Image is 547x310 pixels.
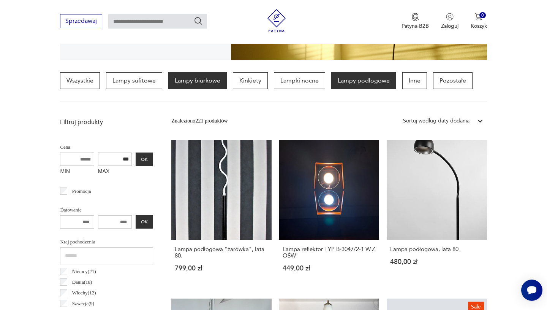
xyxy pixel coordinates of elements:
p: Dania ( 18 ) [72,278,92,286]
p: Promocja [72,187,91,196]
a: Pozostałe [433,72,473,89]
a: Lampa podłogowa, lata 80.Lampa podłogowa, lata 80.480,00 zł [387,140,487,286]
a: Lampa reflektor TYP B-3047/2-1 W.Z OŚWLampa reflektor TYP B-3047/2-1 W.Z OŚW449,00 zł [279,140,379,286]
button: OK [136,215,153,229]
a: Kinkiety [233,72,268,89]
button: Zaloguj [441,13,458,30]
p: Cena [60,143,153,151]
a: Ikona medaluPatyna B2B [402,13,429,30]
p: Filtruj produkty [60,118,153,126]
a: Lampy biurkowe [168,72,227,89]
a: Inne [402,72,427,89]
img: Ikona medalu [411,13,419,21]
iframe: Smartsupp widget button [521,280,542,301]
a: Sprzedawaj [60,19,102,24]
p: Kraj pochodzenia [60,238,153,246]
p: Datowanie [60,206,153,214]
a: Lampy podłogowe [331,72,396,89]
label: MAX [98,166,132,178]
p: 449,00 zł [283,265,376,272]
div: Znaleziono 221 produktów [171,117,228,125]
button: 0Koszyk [471,13,487,30]
button: Szukaj [194,16,203,25]
p: Niemcy ( 21 ) [72,267,96,276]
img: Patyna - sklep z meblami i dekoracjami vintage [265,9,288,32]
p: 799,00 zł [175,265,268,272]
a: Lampy sufitowe [106,72,162,89]
a: Lampa podłogowa "żarówka", lata 80.Lampa podłogowa "żarówka", lata 80.799,00 zł [171,140,271,286]
h3: Lampa podłogowa, lata 80. [390,246,483,253]
p: Koszyk [471,22,487,30]
button: Patyna B2B [402,13,429,30]
p: Włochy ( 12 ) [72,289,96,297]
button: OK [136,153,153,166]
img: Ikona koszyka [475,13,482,21]
div: Sortuj według daty dodania [403,117,470,125]
p: 480,00 zł [390,259,483,265]
img: Ikonka użytkownika [446,13,454,21]
div: 0 [479,12,486,19]
button: Sprzedawaj [60,14,102,28]
label: MIN [60,166,94,178]
p: Patyna B2B [402,22,429,30]
h3: Lampa podłogowa "żarówka", lata 80. [175,246,268,259]
a: Wszystkie [60,72,100,89]
a: Lampki nocne [274,72,325,89]
p: Szwecja ( 9 ) [72,299,95,308]
h3: Lampa reflektor TYP B-3047/2-1 W.Z OŚW [283,246,376,259]
p: Zaloguj [441,22,458,30]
